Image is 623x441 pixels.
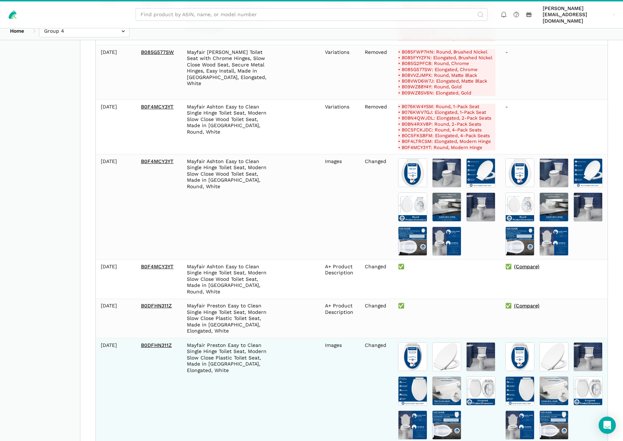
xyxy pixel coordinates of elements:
img: 71xujQ5LRjL.jpg [466,158,495,187]
a: B085G577SW [141,49,174,55]
img: 71ByIhNxQLL.jpg [466,192,495,222]
a: [PERSON_NAME][EMAIL_ADDRESS][DOMAIN_NAME] [540,4,618,25]
td: [DATE] [96,260,136,299]
a: B0DFHN311Z [141,303,172,308]
td: Mayfair Ashton Easy to Clean Single Hinge Toilet Seat, Modern Slow Close Wood Toilet Seat, Made i... [182,260,272,299]
img: 71i55yU+oeL.jpg [539,158,568,187]
a: B0F4MCY3YT [141,158,174,164]
del: • B0BN4QWJDL: Elongated, 2-Pack Seats [398,115,495,121]
a: B0DFHN311Z [141,342,172,348]
del: • B085FWP7HN: Round, Brushed Nickel [398,49,495,55]
img: 613YQZD7wFL.jpg [505,342,534,371]
img: 71xG7UEUhLL.jpg [505,410,534,440]
img: 71HHB9O+BYL.jpg [466,376,495,405]
img: 71i55yU+oeL.jpg [432,158,461,187]
a: B0F4MCY3YT [141,104,174,110]
del: • B08VWD6W7J: Elongated, Matte Black [398,78,495,84]
del: • B076KW4YSM: Round, 1-Pack Seat [398,104,495,110]
img: 81RfqEKU-4L.jpg [539,410,568,440]
img: 613YQZD7wFL.jpg [398,342,427,371]
img: 81OofwEpIEL.jpg [505,227,534,256]
td: [DATE] [96,45,136,100]
img: 61nXxG33hqL.jpg [398,158,427,187]
del: • B09WZ88Y4Y: Round, Gold [398,84,495,90]
img: 71ByIhNxQLL.jpg [574,192,603,222]
img: 612itd+lwUL.jpg [398,192,427,222]
td: Mayfair Ashton Easy to Clean Single Hinge Toilet Seat, Modern Slow Close Wood Toilet Seat, Made i... [182,100,272,154]
img: 71HHB9O+BYL.jpg [574,376,603,405]
img: 71YGYdVFMOL.jpg [432,192,461,222]
td: Variations [320,45,360,100]
td: Changed [360,299,393,338]
img: 71uPZNsNrZL.jpg [505,376,534,405]
td: A+ Product Description [320,299,360,338]
img: 71zxyDGfDQL.jpg [466,342,495,371]
td: Removed [360,45,393,100]
del: • B0F4LTRCSM: Elongated, Modern Hinge [398,139,495,144]
div: ✅ [398,264,495,270]
td: A+ Product Description [320,260,360,299]
img: 81RfqEKU-4L.jpg [432,410,461,440]
del: • B085G577SW: Elongated, Chrome [398,67,495,73]
div: ✅ [505,264,603,270]
del: • B076KWV7GJ: Elongated, 1-Pack Seat [398,110,495,115]
td: Changed [360,154,393,260]
img: 71KDhhmzOtL.jpg [432,376,461,405]
img: 61nXxG33hqL.jpg [505,158,534,187]
del: • B0C5FKS8FM: Elongated, 4-Pack Seats [398,133,495,139]
td: Images [320,154,360,260]
a: B0F4MCY3YT [141,264,174,269]
img: 51T99DUiXBL.jpg [432,342,461,371]
img: 81OofwEpIEL.jpg [398,227,427,256]
del: • B0C5FCKJDC: Round, 4-Pack Seats [398,127,495,133]
img: 71zxyDGfDQL.jpg [574,342,603,371]
a: Home [5,24,29,37]
td: - [500,100,608,154]
del: • B0F4MCY3YT: Round, Modern Hinge [398,145,495,150]
div: ✅ [505,303,603,309]
a: (Compare) [514,303,539,309]
del: • B0BN4RXV8P: Round, 2-Pack Seats [398,121,495,127]
span: [PERSON_NAME][EMAIL_ADDRESS][DOMAIN_NAME] [543,5,610,24]
td: Changed [360,260,393,299]
input: Group 4 [39,24,129,37]
img: 612itd+lwUL.jpg [505,192,534,222]
del: • B09WZ8SV6N: Elongated, Gold [398,90,495,96]
img: 713LOD8-AzL.jpg [539,376,568,405]
td: Mayfair Ashton Easy to Clean Single Hinge Toilet Seat, Modern Slow Close Wood Toilet Seat, Made i... [182,154,272,260]
td: Mayfair Preston Easy to Clean Single Hinge Toilet Seat, Modern Slow Close Plastic Toilet Seat, Ma... [182,299,272,338]
del: • B085G2PFC8: Round, Chrome [398,61,495,66]
div: Open Intercom Messenger [599,417,616,434]
td: Variations [320,100,360,154]
td: [DATE] [96,100,136,154]
img: 71xujQ5LRjL.jpg [574,158,603,187]
img: 71WaaWC7bOL.jpg [539,192,568,222]
td: Mayfair [PERSON_NAME] Toilet Seat with Chrome Hinges, Slow Close Wood Seat, Secure Metal Hinges, ... [182,45,272,100]
td: [DATE] [96,299,136,338]
a: (Compare) [514,264,539,270]
td: Removed [360,100,393,154]
img: 71xG7UEUhLL.jpg [398,410,427,440]
img: 71xG7UEUhLL.jpg [432,227,461,256]
img: 71uPZNsNrZL.jpg [398,376,427,405]
td: [DATE] [96,154,136,260]
del: • B08VVZJMPX: Round, Matte Black [398,73,495,78]
div: ✅ [398,303,495,309]
img: 51T99DUiXBL.jpg [539,342,568,371]
img: 71xG7UEUhLL.jpg [539,227,568,256]
td: - [500,45,608,100]
del: • B085FYYZFN: Elongated, Brushed Nickel [398,55,495,61]
input: Find product by ASIN, name, or model number [136,8,487,21]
